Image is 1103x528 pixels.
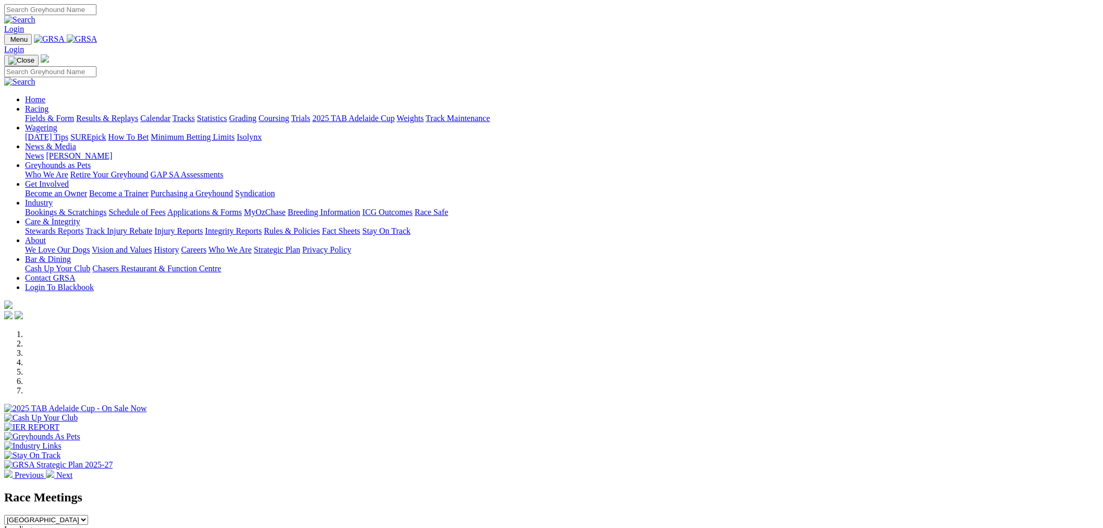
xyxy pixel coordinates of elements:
div: Wagering [25,133,1099,142]
img: chevron-left-pager-white.svg [4,470,13,478]
a: Cash Up Your Club [25,264,90,273]
span: Menu [10,35,28,43]
img: logo-grsa-white.png [41,54,49,63]
a: [PERSON_NAME] [46,151,112,160]
img: chevron-right-pager-white.svg [46,470,54,478]
a: News & Media [25,142,76,151]
a: Track Injury Rebate [85,226,152,235]
a: Stay On Track [362,226,410,235]
a: Vision and Values [92,245,152,254]
a: Race Safe [414,208,448,217]
a: Next [46,471,72,479]
a: Become an Owner [25,189,87,198]
div: Bar & Dining [25,264,1099,273]
a: Breeding Information [288,208,360,217]
input: Search [4,4,96,15]
a: Isolynx [237,133,262,141]
div: Care & Integrity [25,226,1099,236]
img: twitter.svg [15,311,23,319]
a: Retire Your Greyhound [70,170,149,179]
a: Weights [397,114,424,123]
a: How To Bet [108,133,149,141]
img: GRSA [67,34,97,44]
button: Toggle navigation [4,55,39,66]
a: Stewards Reports [25,226,83,235]
span: Next [56,471,72,479]
a: Login [4,25,24,33]
span: Previous [15,471,44,479]
a: Trials [291,114,310,123]
a: Get Involved [25,179,69,188]
input: Search [4,66,96,77]
img: Cash Up Your Club [4,413,78,423]
a: Greyhounds as Pets [25,161,91,170]
a: Strategic Plan [254,245,300,254]
a: Fields & Form [25,114,74,123]
img: 2025 TAB Adelaide Cup - On Sale Now [4,404,147,413]
a: [DATE] Tips [25,133,68,141]
a: ICG Outcomes [362,208,412,217]
a: Privacy Policy [302,245,351,254]
a: Bookings & Scratchings [25,208,106,217]
a: Results & Replays [76,114,138,123]
div: Racing [25,114,1099,123]
a: 2025 TAB Adelaide Cup [312,114,395,123]
a: Tracks [173,114,195,123]
div: Industry [25,208,1099,217]
a: Grading [229,114,256,123]
div: Get Involved [25,189,1099,198]
img: logo-grsa-white.png [4,301,13,309]
button: Toggle navigation [4,34,32,45]
img: Stay On Track [4,451,60,460]
a: Injury Reports [154,226,203,235]
a: MyOzChase [244,208,286,217]
a: Industry [25,198,53,207]
a: Coursing [259,114,289,123]
img: Industry Links [4,441,62,451]
a: Wagering [25,123,57,132]
a: Fact Sheets [322,226,360,235]
a: Home [25,95,45,104]
a: News [25,151,44,160]
a: Login To Blackbook [25,283,94,292]
a: Track Maintenance [426,114,490,123]
div: News & Media [25,151,1099,161]
img: Search [4,15,35,25]
a: Login [4,45,24,54]
a: Bar & Dining [25,255,71,263]
a: About [25,236,46,245]
a: Integrity Reports [205,226,262,235]
a: Careers [181,245,206,254]
img: Close [8,56,34,65]
img: GRSA Strategic Plan 2025-27 [4,460,113,470]
a: Calendar [140,114,170,123]
img: IER REPORT [4,423,59,432]
a: Minimum Betting Limits [151,133,235,141]
a: Chasers Restaurant & Function Centre [92,264,221,273]
a: Applications & Forms [167,208,242,217]
div: About [25,245,1099,255]
img: facebook.svg [4,311,13,319]
a: Become a Trainer [89,189,149,198]
a: Rules & Policies [264,226,320,235]
a: Syndication [235,189,275,198]
a: GAP SA Assessments [151,170,224,179]
a: Who We Are [209,245,252,254]
a: Schedule of Fees [108,208,165,217]
a: Who We Are [25,170,68,179]
a: Care & Integrity [25,217,80,226]
a: History [154,245,179,254]
h2: Race Meetings [4,490,1099,505]
img: Greyhounds As Pets [4,432,80,441]
a: SUREpick [70,133,106,141]
div: Greyhounds as Pets [25,170,1099,179]
a: Racing [25,104,48,113]
img: Search [4,77,35,87]
a: We Love Our Dogs [25,245,90,254]
a: Purchasing a Greyhound [151,189,233,198]
img: GRSA [34,34,65,44]
a: Statistics [197,114,227,123]
a: Contact GRSA [25,273,75,282]
a: Previous [4,471,46,479]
